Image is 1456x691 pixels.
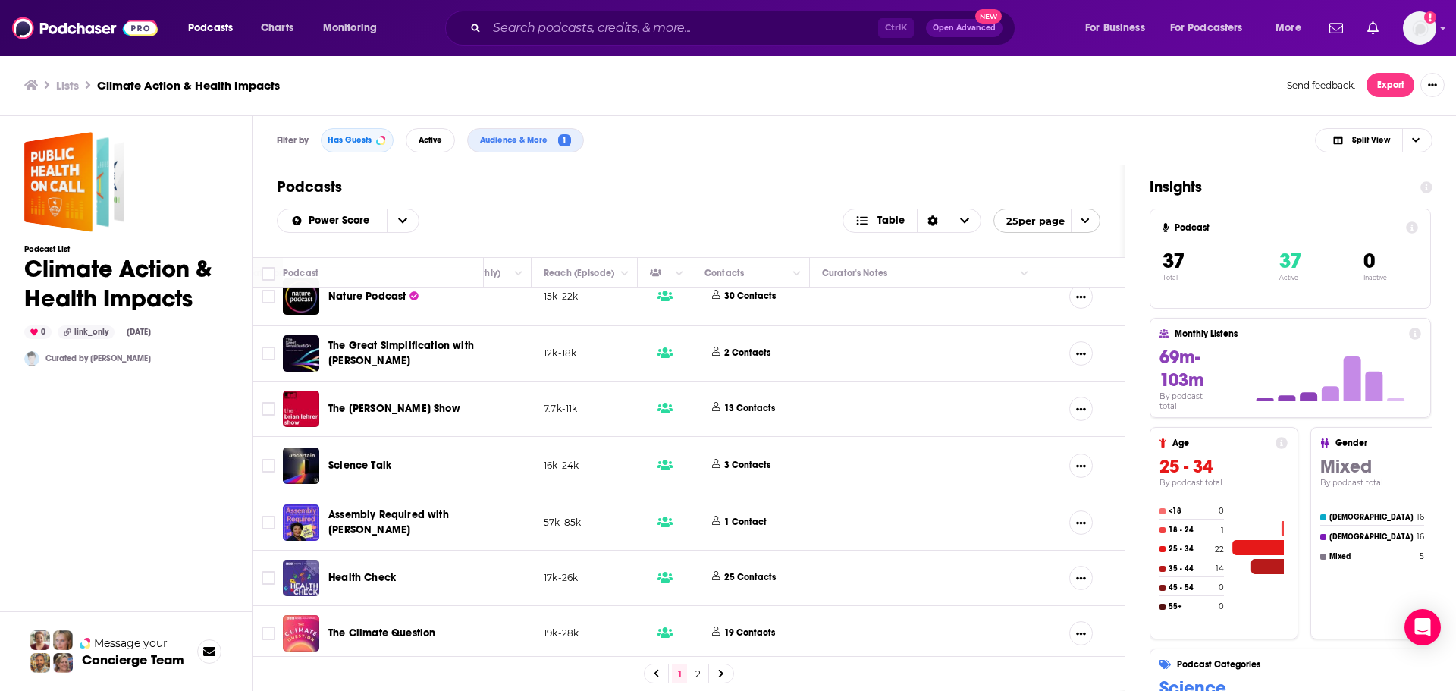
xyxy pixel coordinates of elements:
h4: 0 [1219,601,1224,611]
div: Search podcasts, credits, & more... [460,11,1030,46]
h4: 18 - 24 [1169,526,1218,535]
h4: Monthly Listens [1175,328,1402,339]
a: Health Check [328,570,396,586]
p: 19k-28k [544,627,579,639]
button: Export [1367,73,1414,97]
h4: 16 [1417,512,1424,522]
button: open menu [1075,16,1164,40]
button: Show More Button [1069,510,1093,535]
span: Science Talk [328,459,391,472]
span: Audience & More [480,136,554,144]
button: 2 Contacts [704,335,783,372]
span: Health Check [328,571,396,584]
h4: 25 - 34 [1169,545,1212,554]
div: Has Guests [650,264,671,282]
h4: Podcast [1175,222,1400,233]
img: The Great Simplification with Nate Hagens [283,335,319,372]
span: Toggle select row [262,627,275,640]
a: 2 [690,664,705,683]
h4: 0 [1219,506,1224,516]
input: Search podcasts, credits, & more... [487,16,878,40]
button: Choose View [1315,128,1432,152]
h4: 16 [1417,532,1424,542]
span: Table [877,215,905,226]
button: 25 Contacts [704,560,788,596]
button: Column Actions [670,264,689,282]
button: 13 Contacts [704,391,787,427]
button: Show More Button [1069,284,1093,309]
button: Choose View [843,209,981,233]
img: The Brian Lehrer Show [283,391,319,427]
img: Jules Profile [53,630,73,650]
img: Nature Podcast [283,278,319,315]
div: link_only [58,325,115,339]
p: 57k-85k [544,516,581,529]
button: open menu [387,209,419,232]
span: Power Score [309,215,375,226]
h4: <18 [1169,507,1216,516]
p: 25 Contacts [724,571,776,584]
h4: 35 - 44 [1169,564,1213,573]
h4: Age [1172,438,1269,448]
a: Climate Action & Health Impacts [24,132,124,232]
h4: 1 [1221,526,1224,536]
h4: Mixed [1329,552,1417,561]
span: 0 [1363,248,1375,274]
h3: Podcast List [24,244,227,254]
p: 13 Contacts [724,402,775,415]
a: Nature Podcast [328,289,419,304]
span: Monitoring [323,17,377,39]
h4: 45 - 54 [1169,583,1216,592]
div: Contacts [704,264,744,282]
a: 1 [672,664,687,683]
h1: Insights [1150,177,1408,196]
a: The [PERSON_NAME] Show [328,401,460,416]
p: Inactive [1363,274,1387,281]
h4: 14 [1216,564,1224,573]
img: Barbara Profile [53,653,73,673]
h3: Climate Action & Health Impacts [97,78,280,93]
svg: Add a profile image [1424,11,1436,24]
div: Curator's Notes [822,264,887,282]
a: The Climate Question [328,626,435,641]
img: Jon Profile [30,653,50,673]
h4: 0 [1219,583,1224,592]
h1: Podcasts [277,177,1100,196]
a: Assembly Required with [PERSON_NAME] [328,507,479,538]
span: Logged in as lexiemichel [1403,11,1436,45]
p: 2 Contacts [724,347,770,360]
a: Lists [56,78,79,93]
button: open menu [1265,16,1320,40]
p: 12k-18k [544,347,576,360]
button: open menu [312,16,397,40]
p: 16k-24k [544,459,579,472]
a: Science Talk [283,448,319,484]
h1: Climate Action & Health Impacts [24,254,227,313]
button: 3 Contacts [704,446,783,485]
a: Assembly Required with Stacey Abrams [283,504,319,541]
button: open menu [278,215,387,226]
span: Message your [94,636,168,651]
img: Sydney Profile [30,630,50,650]
p: 1 Contact [724,516,767,529]
span: The [PERSON_NAME] Show [328,402,460,415]
div: Sort Direction [917,209,949,232]
button: Send feedback. [1282,79,1360,92]
h4: [DEMOGRAPHIC_DATA] [1329,513,1414,522]
a: Podchaser - Follow, Share and Rate Podcasts [12,14,158,42]
span: Toggle select row [262,571,275,585]
p: 17k-26k [544,571,578,584]
span: New [975,9,1003,24]
button: Column Actions [788,264,806,282]
h4: By podcast total [1159,478,1288,488]
p: Total [1163,274,1232,281]
span: Assembly Required with [PERSON_NAME] [328,508,449,536]
button: Has Guests [321,128,394,152]
a: Health Check [283,560,319,596]
a: Curated by [PERSON_NAME] [45,353,151,363]
a: jessicasunpr [24,351,39,366]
